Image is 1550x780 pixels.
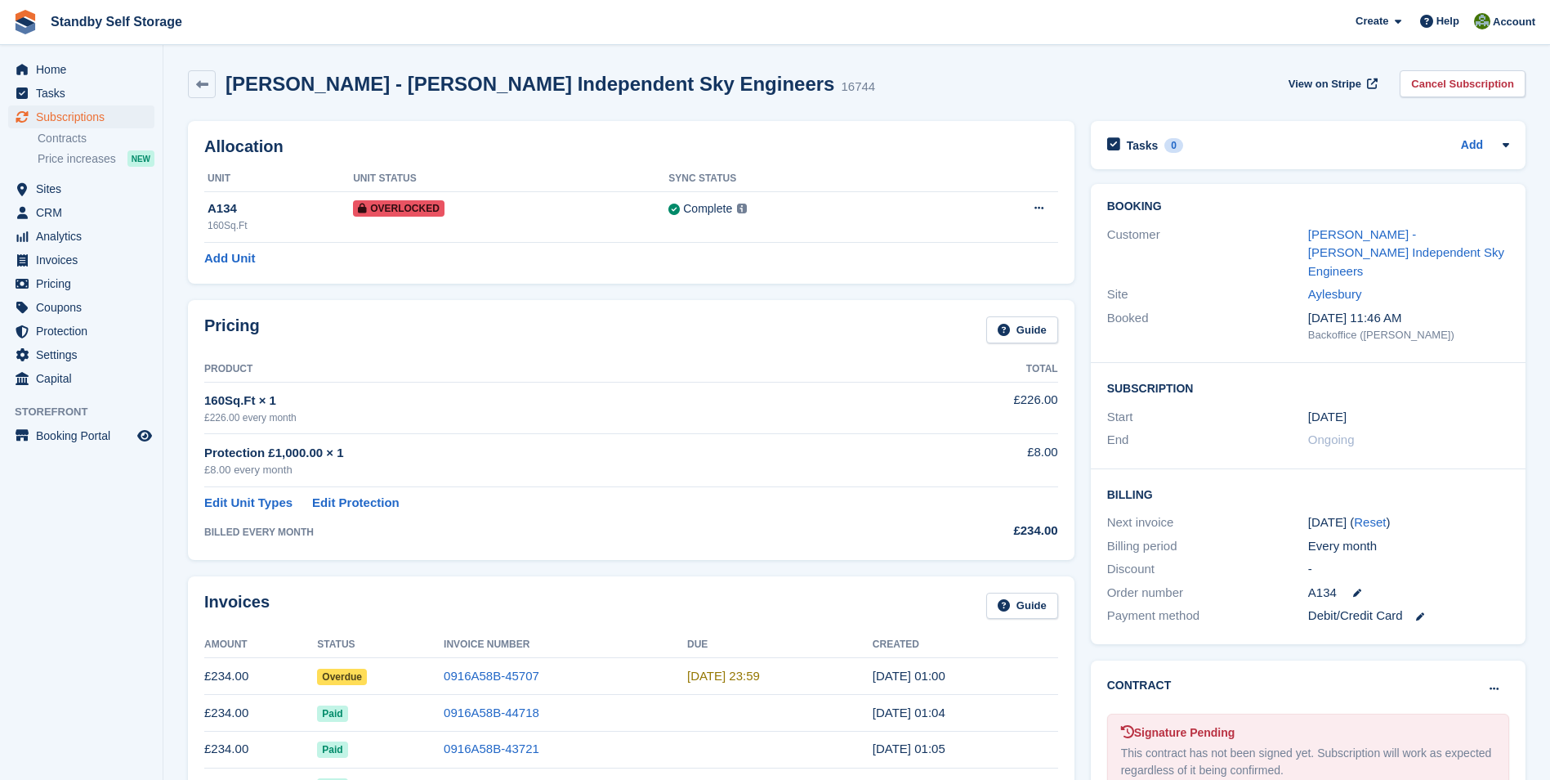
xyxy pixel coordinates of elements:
span: View on Stripe [1289,76,1361,92]
th: Product [204,356,900,383]
span: Sites [36,177,134,200]
a: Preview store [135,426,154,446]
span: Coupons [36,296,134,319]
a: Contracts [38,131,154,146]
td: £234.00 [204,695,317,732]
a: menu [8,424,154,447]
a: menu [8,249,154,271]
div: Debit/Credit Card [1308,607,1509,625]
span: Tasks [36,82,134,105]
span: Settings [36,343,134,366]
a: Add [1461,137,1483,155]
a: Guide [986,593,1058,620]
span: A134 [1308,584,1337,603]
h2: Subscription [1107,379,1509,396]
td: £234.00 [204,658,317,695]
div: [DATE] 11:46 AM [1308,309,1509,328]
span: Account [1493,14,1535,30]
time: 2025-08-19 22:59:59 UTC [687,669,760,683]
span: Paid [317,706,347,722]
span: Home [36,58,134,81]
h2: Booking [1107,200,1509,213]
a: Add Unit [204,249,255,268]
div: 16744 [841,78,875,96]
time: 2025-06-19 00:05:04 UTC [873,742,945,755]
span: Capital [36,367,134,390]
div: End [1107,431,1308,450]
a: Standby Self Storage [44,8,189,35]
a: menu [8,343,154,366]
div: Every month [1308,537,1509,556]
div: This contract has not been signed yet. Subscription will work as expected regardless of it being ... [1121,745,1495,779]
div: 160Sq.Ft × 1 [204,392,900,410]
h2: Pricing [204,316,260,343]
a: menu [8,320,154,343]
div: Start [1107,408,1308,427]
span: Analytics [36,225,134,248]
a: 0916A58B-43721 [444,742,539,755]
div: 0 [1164,138,1183,153]
td: £8.00 [900,434,1057,487]
h2: Invoices [204,593,270,620]
a: menu [8,58,154,81]
div: [DATE] ( ) [1308,513,1509,532]
time: 2025-07-19 00:04:47 UTC [873,706,945,719]
div: BILLED EVERY MONTH [204,525,900,540]
div: Discount [1107,560,1308,579]
span: Booking Portal [36,424,134,447]
a: menu [8,82,154,105]
a: menu [8,105,154,128]
a: menu [8,177,154,200]
div: Protection £1,000.00 × 1 [204,444,900,463]
div: Billing period [1107,537,1308,556]
a: [PERSON_NAME] - [PERSON_NAME] Independent Sky Engineers [1308,227,1504,278]
a: 0916A58B-44718 [444,706,539,719]
td: £234.00 [204,731,317,768]
div: Backoffice ([PERSON_NAME]) [1308,327,1509,343]
a: menu [8,201,154,224]
a: View on Stripe [1282,70,1381,97]
time: 2025-08-19 00:00:10 UTC [873,669,945,683]
h2: Allocation [204,137,1058,156]
div: Site [1107,285,1308,304]
a: menu [8,272,154,295]
span: Invoices [36,249,134,271]
div: NEW [127,150,154,167]
div: £234.00 [900,522,1057,540]
a: Edit Protection [312,494,400,513]
img: stora-icon-8386f47178a22dfd0bd8f6a31ec36ba5ce8667c1dd55bd0f319d3a0aa187defe.svg [13,10,38,34]
th: Sync Status [668,166,940,192]
img: Steve Hambridge [1474,13,1490,29]
a: menu [8,367,154,390]
span: Overdue [317,669,367,685]
span: Pricing [36,272,134,295]
span: Ongoing [1308,433,1355,446]
span: Create [1356,13,1388,29]
span: Subscriptions [36,105,134,128]
span: Price increases [38,151,116,167]
span: Help [1436,13,1459,29]
th: Unit Status [353,166,668,192]
div: Payment method [1107,607,1308,625]
th: Amount [204,632,317,658]
span: Protection [36,320,134,343]
th: Total [900,356,1057,383]
th: Unit [204,166,353,192]
div: 160Sq.Ft [208,218,353,233]
div: Customer [1107,226,1308,281]
h2: Billing [1107,486,1509,502]
th: Created [873,632,1058,658]
a: menu [8,225,154,248]
a: Reset [1354,515,1386,529]
span: CRM [36,201,134,224]
div: Signature Pending [1121,724,1495,742]
div: Order number [1107,584,1308,603]
th: Status [317,632,444,658]
time: 2023-04-19 00:00:00 UTC [1308,408,1347,427]
div: £226.00 every month [204,410,900,425]
a: Guide [986,316,1058,343]
a: 0916A58B-45707 [444,669,539,683]
div: Booked [1107,309,1308,343]
th: Due [687,632,873,658]
td: £226.00 [900,382,1057,433]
